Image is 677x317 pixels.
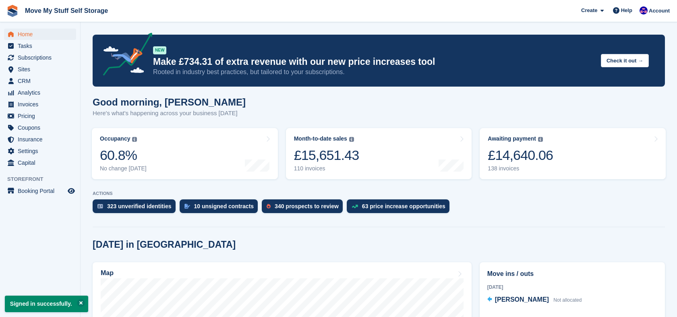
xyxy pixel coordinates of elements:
a: menu [4,145,76,157]
a: 323 unverified identities [93,199,180,217]
img: price_increase_opportunities-93ffe204e8149a01c8c9dc8f82e8f89637d9d84a8eef4429ea346261dce0b2c0.svg [352,205,358,208]
h1: Good morning, [PERSON_NAME] [93,97,246,108]
a: menu [4,29,76,40]
span: Subscriptions [18,52,66,63]
div: 138 invoices [488,165,553,172]
span: Help [621,6,632,15]
div: 323 unverified identities [107,203,172,209]
a: menu [4,87,76,98]
div: £14,640.06 [488,147,553,164]
span: Insurance [18,134,66,145]
img: stora-icon-8386f47178a22dfd0bd8f6a31ec36ba5ce8667c1dd55bd0f319d3a0aa187defe.svg [6,5,19,17]
a: 340 prospects to review [262,199,347,217]
div: 110 invoices [294,165,359,172]
span: Analytics [18,87,66,98]
div: 10 unsigned contracts [194,203,254,209]
h2: [DATE] in [GEOGRAPHIC_DATA] [93,239,236,250]
button: Check it out → [601,54,649,67]
a: menu [4,134,76,145]
span: Invoices [18,99,66,110]
div: Awaiting payment [488,135,536,142]
p: Here's what's happening across your business [DATE] [93,109,246,118]
span: Booking Portal [18,185,66,197]
a: menu [4,40,76,52]
img: icon-info-grey-7440780725fd019a000dd9b08b2336e03edf1995a4989e88bcd33f0948082b44.svg [132,137,137,142]
div: 63 price increase opportunities [362,203,445,209]
div: No change [DATE] [100,165,147,172]
a: menu [4,75,76,87]
div: £15,651.43 [294,147,359,164]
span: Coupons [18,122,66,133]
a: Move My Stuff Self Storage [22,4,111,17]
span: Storefront [7,175,80,183]
span: CRM [18,75,66,87]
p: Make £734.31 of extra revenue with our new price increases tool [153,56,594,68]
span: Capital [18,157,66,168]
p: Signed in successfully. [5,296,88,312]
span: Tasks [18,40,66,52]
span: Create [581,6,597,15]
span: Sites [18,64,66,75]
span: Settings [18,145,66,157]
a: [PERSON_NAME] Not allocated [487,295,582,305]
p: Rooted in industry best practices, but tailored to your subscriptions. [153,68,594,77]
a: Preview store [66,186,76,196]
span: Pricing [18,110,66,122]
a: Month-to-date sales £15,651.43 110 invoices [286,128,472,179]
h2: Move ins / outs [487,269,657,279]
a: menu [4,122,76,133]
a: 63 price increase opportunities [347,199,453,217]
div: NEW [153,46,166,54]
div: [DATE] [487,284,657,291]
div: 340 prospects to review [275,203,339,209]
span: [PERSON_NAME] [495,296,549,303]
img: verify_identity-adf6edd0f0f0b5bbfe63781bf79b02c33cf7c696d77639b501bdc392416b5a36.svg [97,204,103,209]
h2: Map [101,269,114,277]
span: Account [649,7,670,15]
a: Awaiting payment £14,640.06 138 invoices [480,128,666,179]
a: menu [4,64,76,75]
a: menu [4,157,76,168]
div: Occupancy [100,135,130,142]
img: prospect-51fa495bee0391a8d652442698ab0144808aea92771e9ea1ae160a38d050c398.svg [267,204,271,209]
div: Month-to-date sales [294,135,347,142]
a: menu [4,185,76,197]
a: menu [4,99,76,110]
span: Not allocated [553,297,582,303]
div: 60.8% [100,147,147,164]
span: Home [18,29,66,40]
img: contract_signature_icon-13c848040528278c33f63329250d36e43548de30e8caae1d1a13099fd9432cc5.svg [184,204,190,209]
p: ACTIONS [93,191,665,196]
img: price-adjustments-announcement-icon-8257ccfd72463d97f412b2fc003d46551f7dbcb40ab6d574587a9cd5c0d94... [96,33,153,79]
a: 10 unsigned contracts [180,199,262,217]
a: menu [4,52,76,63]
img: icon-info-grey-7440780725fd019a000dd9b08b2336e03edf1995a4989e88bcd33f0948082b44.svg [538,137,543,142]
a: menu [4,110,76,122]
img: Jade Whetnall [640,6,648,15]
a: Occupancy 60.8% No change [DATE] [92,128,278,179]
img: icon-info-grey-7440780725fd019a000dd9b08b2336e03edf1995a4989e88bcd33f0948082b44.svg [349,137,354,142]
